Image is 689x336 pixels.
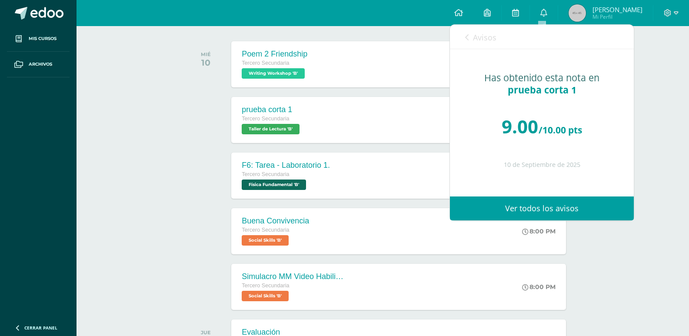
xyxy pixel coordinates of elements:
[29,61,52,68] span: Archivos
[24,325,57,331] span: Cerrar panel
[508,83,576,96] span: prueba corta 1
[242,50,307,59] div: Poem 2 Friendship
[502,114,538,139] span: 9.00
[242,60,289,66] span: Tercero Secundaria
[569,4,586,22] img: 45x45
[522,283,556,291] div: 8:00 PM
[467,161,616,169] div: 10 de Septiembre de 2025
[242,68,305,79] span: Writing Workshop 'B'
[29,35,57,42] span: Mis cursos
[467,72,616,96] div: Has obtenido esta nota en
[242,235,289,246] span: Social Skills 'B'
[242,272,346,281] div: Simulacro MM Video Habilidades Sociales
[592,5,642,14] span: [PERSON_NAME]
[592,13,642,20] span: Mi Perfil
[242,105,302,114] div: prueba corta 1
[242,180,306,190] span: Física Fundamental 'B'
[539,124,582,136] span: /10.00 pts
[7,26,70,52] a: Mis cursos
[242,124,300,134] span: Taller de Lectura 'B'
[242,283,289,289] span: Tercero Secundaria
[242,227,289,233] span: Tercero Secundaria
[7,52,70,77] a: Archivos
[201,57,211,68] div: 10
[242,161,330,170] div: F6: Tarea - Laboratorio 1.
[201,329,211,336] div: JUE
[522,227,556,235] div: 8:00 PM
[450,196,634,220] a: Ver todos los avisos
[473,32,496,43] span: Avisos
[201,51,211,57] div: MIÉ
[242,116,289,122] span: Tercero Secundaria
[242,171,289,177] span: Tercero Secundaria
[242,291,289,301] span: Social Skills 'B'
[242,216,309,226] div: Buena Convivencia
